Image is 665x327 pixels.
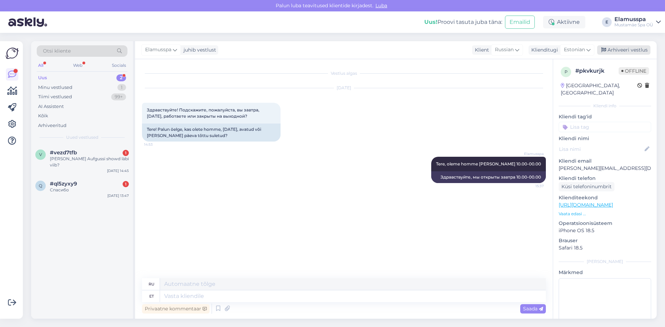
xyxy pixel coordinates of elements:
[559,220,651,227] p: Operatsioonisüsteem
[559,202,613,208] a: [URL][DOMAIN_NAME]
[39,183,42,188] span: q
[559,157,651,165] p: Kliendi email
[559,135,651,142] p: Kliendi nimi
[565,69,568,74] span: p
[559,122,651,132] input: Lisa tag
[142,124,281,142] div: Tere! Palun öelge, kas olete homme, [DATE], avatud või [PERSON_NAME] päeva tõttu suletud?
[559,103,651,109] div: Kliendi info
[561,82,637,97] div: [GEOGRAPHIC_DATA], [GEOGRAPHIC_DATA]
[559,175,651,182] p: Kliendi telefon
[142,85,546,91] div: [DATE]
[142,70,546,76] div: Vestlus algas
[6,47,19,60] img: Askly Logo
[559,165,651,172] p: [PERSON_NAME][EMAIL_ADDRESS][DOMAIN_NAME]
[50,181,77,187] span: #ql5zyxy9
[38,112,48,119] div: Kõik
[559,194,651,201] p: Klienditeekond
[505,16,535,29] button: Emailid
[50,187,129,193] div: Спасибо
[559,269,651,276] p: Märkmed
[142,304,210,314] div: Privaatne kommentaar
[144,142,170,147] span: 14:53
[39,152,42,157] span: v
[107,168,129,173] div: [DATE] 14:45
[50,156,129,168] div: [PERSON_NAME] Aufgussi showd läbi viib?
[38,122,66,129] div: Arhiveeritud
[472,46,489,54] div: Klient
[518,183,544,189] span: 15:37
[564,46,585,54] span: Estonian
[116,74,126,81] div: 2
[37,61,45,70] div: All
[117,84,126,91] div: 1
[602,17,612,27] div: E
[38,74,47,81] div: Uus
[38,103,64,110] div: AI Assistent
[181,46,216,54] div: juhib vestlust
[50,149,77,156] span: #vezd7tfb
[123,150,129,156] div: 1
[38,84,72,91] div: Minu vestlused
[424,18,502,26] div: Proovi tasuta juba täna:
[149,278,154,290] div: ru
[72,61,84,70] div: Web
[559,145,643,153] input: Lisa nimi
[495,46,514,54] span: Russian
[559,258,651,265] div: [PERSON_NAME]
[38,93,72,100] div: Tiimi vestlused
[518,151,544,156] span: Elamusspa
[424,19,437,25] b: Uus!
[559,113,651,120] p: Kliendi tag'id
[373,2,389,9] span: Luba
[559,211,651,217] p: Vaata edasi ...
[66,134,98,140] span: Uued vestlused
[543,16,585,28] div: Aktiivne
[559,244,651,252] p: Safari 18.5
[145,46,171,54] span: Elamusspa
[107,193,129,198] div: [DATE] 13:47
[614,17,653,22] div: Elamusspa
[110,61,127,70] div: Socials
[559,227,651,234] p: iPhone OS 18.5
[431,171,546,183] div: Здравствуйте, мы открыты завтра 10.00-00.00
[43,47,71,55] span: Otsi kliente
[614,17,661,28] a: ElamusspaMustamäe Spa OÜ
[559,182,614,191] div: Küsi telefoninumbrit
[614,22,653,28] div: Mustamäe Spa OÜ
[147,107,260,119] span: Здравствуйте! Подскажите, пожалуйста, вы завтра, [DATE], работаете или закрыты на выходной?
[619,67,649,75] span: Offline
[529,46,558,54] div: Klienditugi
[597,45,650,55] div: Arhiveeri vestlus
[436,161,541,166] span: Tere, oleme homme [PERSON_NAME] 10.00-00.00
[123,181,129,187] div: 1
[111,93,126,100] div: 99+
[149,290,154,302] div: et
[523,306,543,312] span: Saada
[575,67,619,75] div: # pkvkurjk
[559,237,651,244] p: Brauser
